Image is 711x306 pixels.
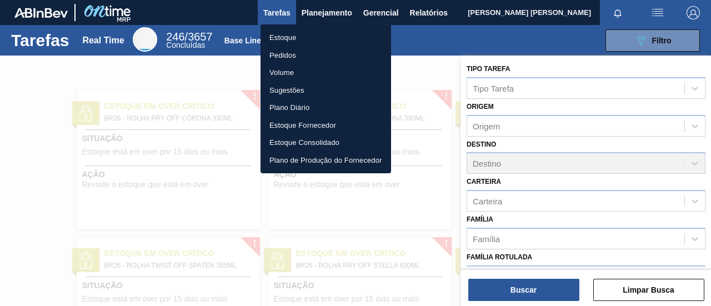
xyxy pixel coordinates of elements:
a: Estoque Consolidado [261,134,391,152]
a: Plano Diário [261,99,391,117]
a: Volume [261,64,391,82]
a: Estoque [261,29,391,47]
a: Sugestões [261,82,391,99]
a: Plano de Produção do Fornecedor [261,152,391,169]
a: Pedidos [261,47,391,64]
a: Estoque Fornecedor [261,117,391,134]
